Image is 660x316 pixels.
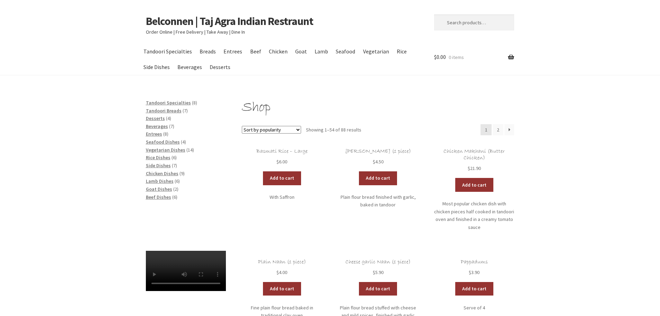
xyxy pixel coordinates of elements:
a: Add to cart: “Cheese garlic Naan (1 piece)” [359,282,397,296]
a: Pappadums $3.90 [434,259,514,276]
bdi: 4.50 [373,159,384,165]
a: [PERSON_NAME] (1 piece) $4.50 [338,148,418,166]
span: 6 [174,194,176,200]
span: 4 [167,115,170,121]
a: Side Dishes [146,162,171,169]
span: 8 [193,100,196,106]
bdi: 21.90 [468,165,481,171]
a: Add to cart: “Plain Naan (1 piece)” [263,282,301,296]
a: Lamb Dishes [146,178,174,184]
span: $ [434,53,437,60]
a: Desserts [146,115,165,121]
span: $ [276,159,279,165]
select: Shop order [242,126,301,134]
span: 14 [188,147,193,153]
a: Chicken [265,44,291,59]
a: → [504,124,514,135]
a: Beverages [174,59,205,75]
bdi: 5.90 [373,269,384,275]
p: Showing 1–54 of 88 results [306,124,361,135]
h2: Cheese garlic Naan (1 piece) [338,259,418,265]
a: Lamb [311,44,332,59]
h2: Basmati Rice – Large [242,148,322,155]
span: Page 1 [481,124,492,135]
a: Side Dishes [140,59,173,75]
a: Seafood Dishes [146,139,180,145]
a: Breads [196,44,219,59]
a: Belconnen | Taj Agra Indian Restraunt [146,14,313,28]
span: 4 [182,139,185,145]
span: $ [469,269,471,275]
bdi: 6.00 [276,159,287,165]
a: Chicken Dishes [146,170,178,177]
a: Tandoori Specialties [146,100,191,106]
p: Most popular chicken dish with chicken pieces half cooked in tandoori oven and finished in a crea... [434,200,514,231]
span: 0 items [449,54,464,60]
a: $0.00 0 items [434,44,514,71]
span: 7 [184,108,186,114]
span: $ [276,269,279,275]
a: Chicken Makhani (Butter Chicken) $21.90 [434,148,514,172]
span: 2 [175,186,177,192]
a: Page 2 [493,124,504,135]
input: Search products… [434,15,514,31]
a: Desserts [206,59,234,75]
nav: Primary Navigation [146,44,418,75]
span: 8 [165,131,167,137]
bdi: 4.00 [276,269,287,275]
p: Serve of 4 [434,304,514,312]
span: 9 [181,170,183,177]
span: $ [373,269,375,275]
h2: Pappadums [434,259,514,265]
span: 6 [176,178,178,184]
a: Goat [292,44,310,59]
a: Basmati Rice – Large $6.00 [242,148,322,166]
h1: Shop [242,99,514,117]
a: Entrees [146,131,162,137]
span: 7 [170,123,173,129]
h2: Chicken Makhani (Butter Chicken) [434,148,514,162]
p: Order Online | Free Delivery | Take Away | Dine In [146,28,418,36]
a: Tandoori Breads [146,108,182,114]
a: Seafood [333,44,359,59]
a: Rice Dishes [146,154,170,161]
a: Entrees [220,44,246,59]
a: Beef Dishes [146,194,171,200]
a: Add to cart: “Garlic Naan (1 piece)” [359,171,397,185]
a: Tandoori Specialties [140,44,195,59]
a: Vegetarian [360,44,392,59]
a: Plain Naan (1 piece) $4.00 [242,259,322,276]
a: Cheese garlic Naan (1 piece) $5.90 [338,259,418,276]
a: Beverages [146,123,168,129]
span: 6 [173,154,175,161]
span: 0.00 [434,53,446,60]
a: Add to cart: “Basmati Rice - Large” [263,171,301,185]
h2: [PERSON_NAME] (1 piece) [338,148,418,155]
p: With Saffron [242,193,322,201]
p: Plain flour bread finished with garlic, baked in tandoor [338,193,418,209]
bdi: 3.90 [469,269,479,275]
span: $ [373,159,375,165]
a: Add to cart: “Chicken Makhani (Butter Chicken)” [455,178,493,192]
span: 7 [173,162,176,169]
a: Goat Dishes [146,186,172,192]
span: $ [468,165,470,171]
a: Beef [247,44,264,59]
h2: Plain Naan (1 piece) [242,259,322,265]
a: Add to cart: “Pappadums” [455,282,493,296]
a: Vegetarian Dishes [146,147,185,153]
nav: Product Pagination [481,124,514,135]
